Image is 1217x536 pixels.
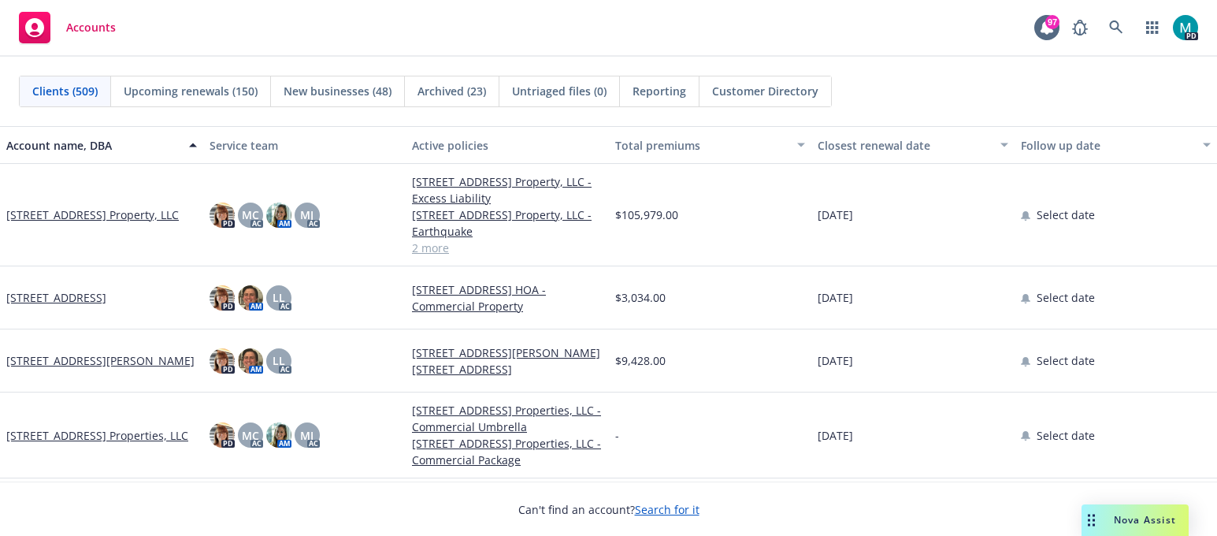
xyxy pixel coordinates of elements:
div: Total premiums [615,137,788,154]
a: Accounts [13,6,122,50]
a: [STREET_ADDRESS] Properties, LLC [6,427,188,444]
span: Select date [1037,427,1095,444]
button: Closest renewal date [811,126,1015,164]
button: Nova Assist [1082,504,1189,536]
a: Search [1100,12,1132,43]
span: Can't find an account? [518,501,699,518]
span: [DATE] [818,427,853,444]
span: [DATE] [818,352,853,369]
div: Active policies [412,137,603,154]
span: Reporting [633,83,686,99]
a: [STREET_ADDRESS] Property, LLC - Excess Liability [412,173,603,207]
span: Select date [1037,207,1095,223]
a: [STREET_ADDRESS] HOA - Commercial Property [412,281,603,315]
img: photo [210,348,235,374]
div: 97 [1045,15,1059,29]
img: photo [266,203,291,228]
button: Active policies [406,126,609,164]
div: Account name, DBA [6,137,180,154]
span: Accounts [66,21,116,34]
span: Customer Directory [712,83,818,99]
span: Clients (509) [32,83,98,99]
span: - [615,427,619,444]
div: Drag to move [1082,504,1101,536]
img: photo [210,422,235,448]
img: photo [1173,15,1198,40]
span: $9,428.00 [615,352,666,369]
a: [STREET_ADDRESS][PERSON_NAME] [6,352,195,369]
img: photo [266,422,291,448]
a: [STREET_ADDRESS] [6,289,106,306]
img: photo [210,203,235,228]
button: Total premiums [609,126,812,164]
div: Closest renewal date [818,137,991,154]
span: MC [242,207,259,223]
span: [DATE] [818,289,853,306]
span: MC [242,427,259,444]
a: [STREET_ADDRESS] Properties, LLC - Commercial Package [412,435,603,468]
span: Untriaged files (0) [512,83,607,99]
div: Service team [210,137,400,154]
div: Follow up date [1021,137,1194,154]
span: LL [273,352,285,369]
span: Select date [1037,289,1095,306]
span: [DATE] [818,207,853,223]
a: [STREET_ADDRESS] Property, LLC - Earthquake [412,207,603,240]
a: Search for it [635,502,699,517]
span: Nova Assist [1114,513,1176,527]
button: Service team [203,126,406,164]
a: 2 more [412,240,603,256]
a: Switch app [1137,12,1168,43]
a: [STREET_ADDRESS] Properties, LLC - Commercial Umbrella [412,402,603,435]
span: MJ [300,427,314,444]
span: New businesses (48) [284,83,391,99]
img: photo [238,285,263,311]
img: photo [210,285,235,311]
span: Upcoming renewals (150) [124,83,258,99]
img: photo [238,348,263,374]
a: [STREET_ADDRESS][PERSON_NAME] [412,344,603,361]
span: $3,034.00 [615,289,666,306]
span: Archived (23) [417,83,486,99]
a: [STREET_ADDRESS] [412,361,603,378]
span: MJ [300,207,314,223]
a: Report a Bug [1064,12,1096,43]
span: Select date [1037,352,1095,369]
a: [STREET_ADDRESS] Property, LLC [6,207,179,223]
span: $105,979.00 [615,207,678,223]
span: LL [273,289,285,306]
